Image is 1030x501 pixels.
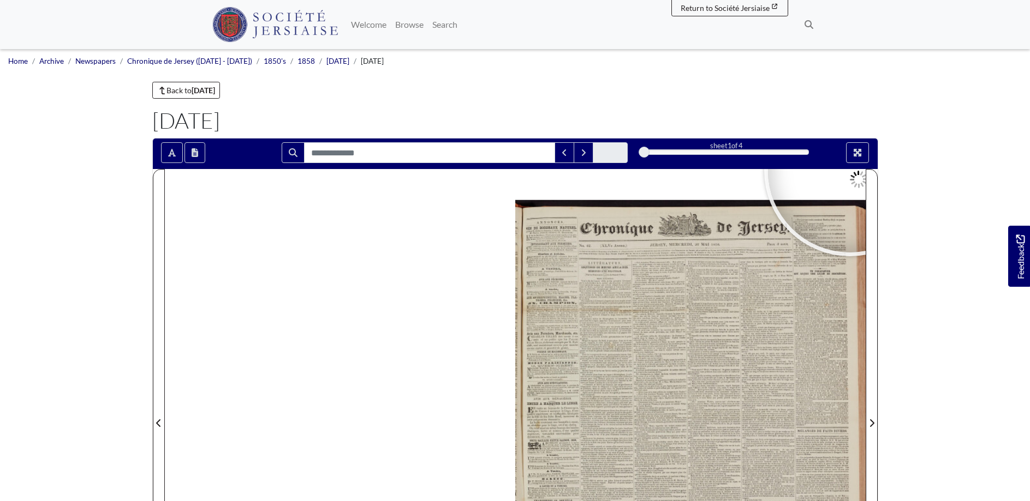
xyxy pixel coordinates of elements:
[297,57,315,65] a: 1858
[1014,234,1027,279] span: Feedback
[192,86,215,95] strong: [DATE]
[127,57,252,65] a: Chronique de Jersey ([DATE] - [DATE])
[428,14,462,35] a: Search
[347,14,391,35] a: Welcome
[326,57,349,65] a: [DATE]
[152,107,878,134] h1: [DATE]
[555,142,574,163] button: Previous Match
[8,57,28,65] a: Home
[846,142,869,163] button: Full screen mode
[282,142,305,163] button: Search
[212,4,338,45] a: Société Jersiaise logo
[1008,226,1030,287] a: Would you like to provide feedback?
[644,141,809,151] div: sheet of 4
[681,3,770,13] span: Return to Société Jersiaise
[161,142,183,163] button: Toggle text selection (Alt+T)
[75,57,116,65] a: Newspapers
[39,57,64,65] a: Archive
[212,7,338,42] img: Société Jersiaise
[264,57,286,65] a: 1850's
[391,14,428,35] a: Browse
[152,82,221,99] a: Back to[DATE]
[184,142,205,163] button: Open transcription window
[574,142,593,163] button: Next Match
[304,142,555,163] input: Search for
[728,141,731,150] span: 1
[361,57,384,65] span: [DATE]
